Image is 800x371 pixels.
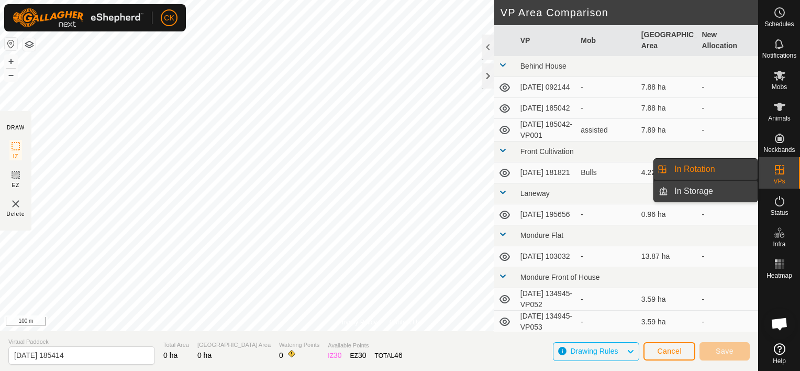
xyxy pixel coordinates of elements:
[697,25,758,56] th: New Allocation
[5,69,17,81] button: –
[516,25,577,56] th: VP
[7,210,25,218] span: Delete
[375,350,403,361] div: TOTAL
[668,159,758,180] a: In Rotation
[520,231,563,239] span: Mondure Flat
[516,119,577,141] td: [DATE] 185042-VP001
[762,52,796,59] span: Notifications
[338,318,377,327] a: Privacy Policy
[279,341,319,350] span: Watering Points
[697,246,758,267] td: -
[501,6,758,19] h2: VP Area Comparison
[581,125,633,136] div: assisted
[13,152,19,160] span: IZ
[637,119,698,141] td: 7.89 ha
[9,198,22,210] img: VP
[637,311,698,333] td: 3.59 ha
[716,347,734,355] span: Save
[768,115,791,122] span: Animals
[197,351,212,359] span: 0 ha
[358,351,366,359] span: 30
[581,209,633,220] div: -
[697,288,758,311] td: -
[637,25,698,56] th: [GEOGRAPHIC_DATA] Area
[657,347,682,355] span: Cancel
[697,204,758,225] td: -
[334,351,342,359] span: 30
[13,8,143,27] img: Gallagher Logo
[654,159,758,180] li: In Rotation
[576,25,637,56] th: Mob
[5,38,17,50] button: Reset Map
[770,210,788,216] span: Status
[516,311,577,333] td: [DATE] 134945-VP053
[581,82,633,93] div: -
[279,351,283,359] span: 0
[674,163,715,176] span: In Rotation
[581,294,633,305] div: -
[328,350,341,361] div: IZ
[697,119,758,141] td: -
[570,347,618,355] span: Drawing Rules
[23,38,36,51] button: Map Layers
[163,341,189,350] span: Total Area
[7,124,25,132] div: DRAW
[516,204,577,225] td: [DATE] 195656
[697,77,758,98] td: -
[764,308,795,340] div: Open chat
[637,162,698,183] td: 4.22 ha
[674,185,713,198] span: In Storage
[520,189,550,198] span: Laneway
[394,351,403,359] span: 46
[8,337,155,346] span: Virtual Paddock
[390,318,420,327] a: Contact Us
[697,98,758,119] td: -
[763,147,795,153] span: Neckbands
[699,342,750,361] button: Save
[759,339,800,368] a: Help
[581,251,633,262] div: -
[328,341,402,350] span: Available Points
[516,77,577,98] td: [DATE] 092144
[773,178,785,184] span: VPs
[350,350,366,361] div: EZ
[772,84,787,90] span: Mobs
[5,55,17,68] button: +
[766,272,792,279] span: Heatmap
[516,98,577,119] td: [DATE] 185042
[637,98,698,119] td: 7.88 ha
[581,167,633,178] div: Bulls
[668,181,758,202] a: In Storage
[581,103,633,114] div: -
[654,181,758,202] li: In Storage
[643,342,695,361] button: Cancel
[197,341,271,350] span: [GEOGRAPHIC_DATA] Area
[163,351,177,359] span: 0 ha
[12,181,20,189] span: EZ
[637,204,698,225] td: 0.96 ha
[773,358,786,364] span: Help
[520,273,600,281] span: Mondure Front of House
[516,162,577,183] td: [DATE] 181821
[773,241,785,247] span: Infra
[516,288,577,311] td: [DATE] 134945-VP052
[637,246,698,267] td: 13.87 ha
[637,77,698,98] td: 7.88 ha
[520,147,574,156] span: Front Cultivation
[516,246,577,267] td: [DATE] 103032
[520,62,566,70] span: Behind House
[637,288,698,311] td: 3.59 ha
[581,317,633,328] div: -
[164,13,174,24] span: CK
[697,311,758,333] td: -
[764,21,794,27] span: Schedules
